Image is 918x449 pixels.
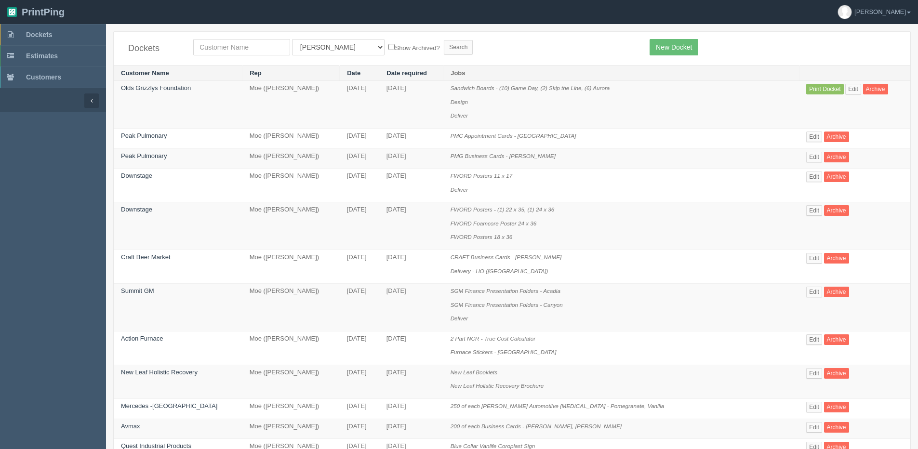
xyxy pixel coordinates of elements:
[451,443,535,449] i: Blue Collar Vanlife Coroplast Sign
[451,112,468,119] i: Deliver
[26,73,61,81] span: Customers
[242,399,340,419] td: Moe ([PERSON_NAME])
[340,419,379,439] td: [DATE]
[340,365,379,398] td: [DATE]
[806,334,822,345] a: Edit
[451,369,497,375] i: New Leaf Booklets
[242,250,340,283] td: Moe ([PERSON_NAME])
[386,69,427,77] a: Date required
[242,331,340,365] td: Moe ([PERSON_NAME])
[806,422,822,433] a: Edit
[451,99,468,105] i: Design
[845,84,861,94] a: Edit
[451,302,563,308] i: SGM Finance Presentation Folders - Canyon
[340,250,379,283] td: [DATE]
[121,206,152,213] a: Downstage
[26,31,52,39] span: Dockets
[451,403,665,409] i: 250 of each [PERSON_NAME] Automotiive [MEDICAL_DATA] - Pomegranate, Vanilla
[379,148,443,169] td: [DATE]
[806,132,822,142] a: Edit
[806,152,822,162] a: Edit
[379,419,443,439] td: [DATE]
[242,284,340,331] td: Moe ([PERSON_NAME])
[340,284,379,331] td: [DATE]
[451,153,556,159] i: PMG Business Cards - [PERSON_NAME]
[379,399,443,419] td: [DATE]
[451,220,537,226] i: FWORD Foamcore Poster 24 x 36
[863,84,888,94] a: Archive
[451,234,513,240] i: FWORD Posters 18 x 36
[451,85,610,91] i: Sandwich Boards - (10) Game Day, (2) Skip the Line, (6) Aurora
[340,169,379,202] td: [DATE]
[340,129,379,149] td: [DATE]
[379,331,443,365] td: [DATE]
[824,422,849,433] a: Archive
[806,402,822,412] a: Edit
[443,66,799,81] th: Jobs
[451,172,513,179] i: FWORD Posters 11 x 17
[379,365,443,398] td: [DATE]
[242,148,340,169] td: Moe ([PERSON_NAME])
[379,169,443,202] td: [DATE]
[451,383,544,389] i: New Leaf Holistic Recovery Brochure
[451,288,560,294] i: SGM Finance Presentation Folders - Acadia
[340,81,379,129] td: [DATE]
[824,334,849,345] a: Archive
[121,69,169,77] a: Customer Name
[121,402,217,409] a: Mercedes -[GEOGRAPHIC_DATA]
[340,399,379,419] td: [DATE]
[379,81,443,129] td: [DATE]
[824,152,849,162] a: Archive
[650,39,698,55] a: New Docket
[7,7,17,17] img: logo-3e63b451c926e2ac314895c53de4908e5d424f24456219fb08d385ab2e579770.png
[824,205,849,216] a: Archive
[806,205,822,216] a: Edit
[806,84,843,94] a: Print Docket
[121,423,140,430] a: Avmax
[824,402,849,412] a: Archive
[347,69,360,77] a: Date
[250,69,262,77] a: Rep
[379,202,443,250] td: [DATE]
[451,132,576,139] i: PMC Appointment Cards - [GEOGRAPHIC_DATA]
[824,287,849,297] a: Archive
[193,39,290,55] input: Customer Name
[806,368,822,379] a: Edit
[379,129,443,149] td: [DATE]
[242,129,340,149] td: Moe ([PERSON_NAME])
[121,287,154,294] a: Summit GM
[379,250,443,283] td: [DATE]
[379,284,443,331] td: [DATE]
[242,419,340,439] td: Moe ([PERSON_NAME])
[121,132,167,139] a: Peak Pulmonary
[121,152,167,159] a: Peak Pulmonary
[824,132,849,142] a: Archive
[451,315,468,321] i: Deliver
[444,40,473,54] input: Search
[121,84,191,92] a: Olds Grizzlys Foundation
[121,172,152,179] a: Downstage
[824,253,849,264] a: Archive
[451,335,535,342] i: 2 Part NCR - True Cost Calculator
[824,368,849,379] a: Archive
[806,172,822,182] a: Edit
[451,254,562,260] i: CRAFT Business Cards - [PERSON_NAME]
[242,365,340,398] td: Moe ([PERSON_NAME])
[340,331,379,365] td: [DATE]
[242,202,340,250] td: Moe ([PERSON_NAME])
[121,335,163,342] a: Action Furnace
[451,206,555,212] i: FWORD Posters - (1) 22 x 35, (1) 24 x 36
[26,52,58,60] span: Estimates
[838,5,851,19] img: avatar_default-7531ab5dedf162e01f1e0bb0964e6a185e93c5c22dfe317fb01d7f8cd2b1632c.jpg
[242,81,340,129] td: Moe ([PERSON_NAME])
[340,148,379,169] td: [DATE]
[451,423,622,429] i: 200 of each Business Cards - [PERSON_NAME], [PERSON_NAME]
[388,44,395,50] input: Show Archived?
[121,253,171,261] a: Craft Beer Market
[340,202,379,250] td: [DATE]
[451,349,557,355] i: Furnace Stickers - [GEOGRAPHIC_DATA]
[451,268,548,274] i: Delivery - HO ([GEOGRAPHIC_DATA])
[242,169,340,202] td: Moe ([PERSON_NAME])
[388,42,439,53] label: Show Archived?
[121,369,198,376] a: New Leaf Holistic Recovery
